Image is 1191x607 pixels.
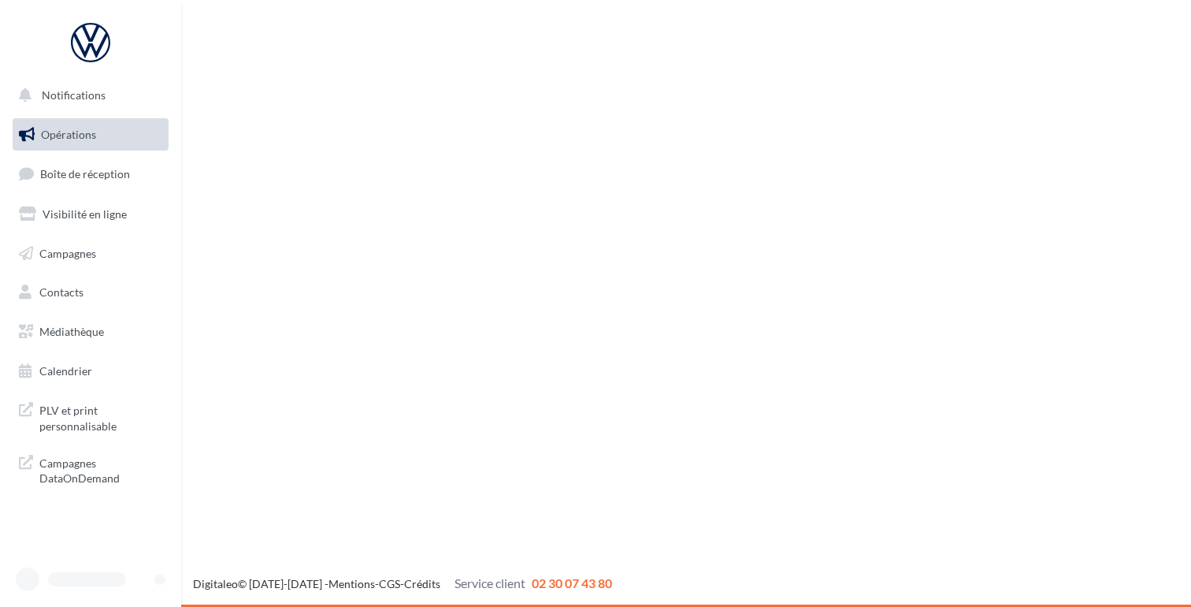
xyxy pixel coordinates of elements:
[9,79,165,112] button: Notifications
[39,364,92,378] span: Calendrier
[9,315,172,348] a: Médiathèque
[39,400,162,434] span: PLV et print personnalisable
[379,577,400,590] a: CGS
[9,355,172,388] a: Calendrier
[532,575,612,590] span: 02 30 07 43 80
[193,577,612,590] span: © [DATE]-[DATE] - - -
[9,198,172,231] a: Visibilité en ligne
[43,207,127,221] span: Visibilité en ligne
[39,452,162,486] span: Campagnes DataOnDemand
[404,577,440,590] a: Crédits
[193,577,238,590] a: Digitaleo
[9,157,172,191] a: Boîte de réception
[328,577,375,590] a: Mentions
[9,393,172,440] a: PLV et print personnalisable
[42,88,106,102] span: Notifications
[9,276,172,309] a: Contacts
[39,246,96,259] span: Campagnes
[39,325,104,338] span: Médiathèque
[9,118,172,151] a: Opérations
[39,285,83,299] span: Contacts
[9,237,172,270] a: Campagnes
[41,128,96,141] span: Opérations
[9,446,172,493] a: Campagnes DataOnDemand
[455,575,525,590] span: Service client
[40,167,130,181] span: Boîte de réception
